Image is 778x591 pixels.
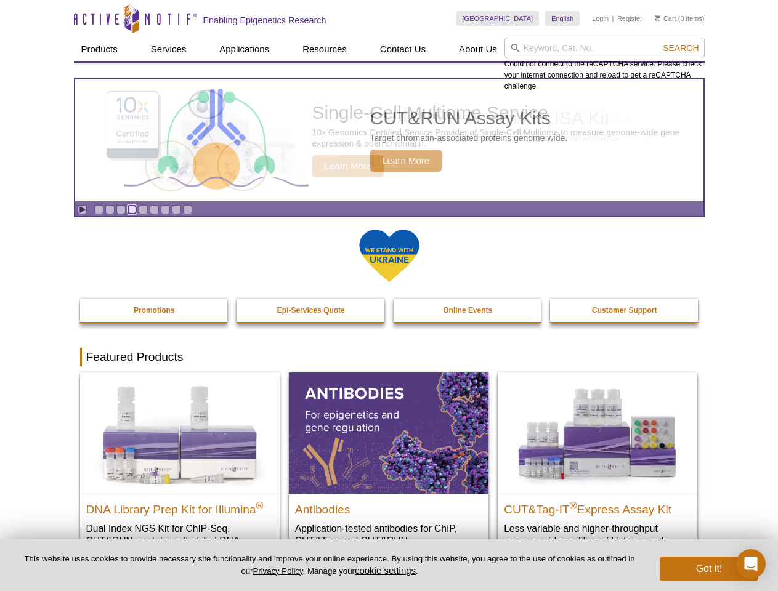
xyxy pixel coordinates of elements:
p: Dual Index NGS Kit for ChIP-Seq, CUT&RUN, and ds methylated DNA assays. [86,522,274,560]
a: English [545,11,580,26]
a: Online Events [394,299,543,322]
a: Go to slide 3 [116,205,126,214]
img: CUT&Tag-IT® Express Assay Kit [498,372,697,493]
strong: Epi-Services Quote [277,306,345,315]
a: Epi-Services Quote [237,299,386,322]
li: | [612,11,614,26]
article: CUT&RUN Assay Kits [75,79,703,201]
a: Go to slide 7 [161,205,170,214]
a: Applications [212,38,277,61]
h2: Enabling Epigenetics Research [203,15,326,26]
strong: Promotions [134,306,175,315]
a: Promotions [80,299,229,322]
a: Go to slide 4 [128,205,137,214]
a: Resources [295,38,354,61]
button: Search [659,42,702,54]
a: DNA Library Prep Kit for Illumina DNA Library Prep Kit for Illumina® Dual Index NGS Kit for ChIP-... [80,372,280,571]
a: Go to slide 9 [183,205,192,214]
button: cookie settings [355,565,416,576]
strong: Customer Support [592,306,657,315]
h2: CUT&Tag-IT Express Assay Kit [504,497,691,516]
img: Your Cart [655,15,660,21]
img: All Antibodies [289,372,488,493]
a: All Antibodies Antibodies Application-tested antibodies for ChIP, CUT&Tag, and CUT&RUN. [289,372,488,559]
a: CUT&Tag-IT® Express Assay Kit CUT&Tag-IT®Express Assay Kit Less variable and higher-throughput ge... [498,372,697,559]
span: Search [663,43,699,53]
a: Contact Us [373,38,433,61]
a: About Us [452,38,504,61]
a: Cart [655,14,676,23]
p: Application-tested antibodies for ChIP, CUT&Tag, and CUT&RUN. [295,522,482,547]
p: Target chromatin-associated proteins genome wide. [370,132,568,143]
h2: CUT&RUN Assay Kits [370,109,568,127]
li: (0 items) [655,11,705,26]
a: Products [74,38,125,61]
a: CUT&RUN Assay Kits CUT&RUN Assay Kits Target chromatin-associated proteins genome wide. Learn More [75,79,703,201]
img: DNA Library Prep Kit for Illumina [80,372,280,493]
a: Go to slide 5 [139,205,148,214]
h2: Antibodies [295,497,482,516]
a: Privacy Policy [253,566,302,576]
sup: ® [570,500,577,510]
a: Go to slide 1 [94,205,103,214]
p: This website uses cookies to provide necessary site functionality and improve your online experie... [20,553,639,577]
span: Learn More [370,150,442,172]
sup: ® [256,500,264,510]
div: Could not connect to the reCAPTCHA service. Please check your internet connection and reload to g... [504,38,705,92]
a: Register [617,14,642,23]
strong: Online Events [443,306,492,315]
a: Login [592,14,609,23]
img: We Stand With Ukraine [359,228,420,283]
a: Customer Support [550,299,699,322]
div: Open Intercom Messenger [736,549,766,579]
input: Keyword, Cat. No. [504,38,705,58]
a: Go to slide 6 [150,205,159,214]
img: CUT&RUN Assay Kits [124,84,309,197]
button: Got it! [660,557,758,581]
a: Services [144,38,194,61]
a: Toggle autoplay [78,205,87,214]
a: Go to slide 2 [105,205,115,214]
h2: Featured Products [80,348,699,366]
a: [GEOGRAPHIC_DATA] [456,11,540,26]
p: Less variable and higher-throughput genome-wide profiling of histone marks​. [504,522,691,547]
h2: DNA Library Prep Kit for Illumina [86,497,274,516]
a: Go to slide 8 [172,205,181,214]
